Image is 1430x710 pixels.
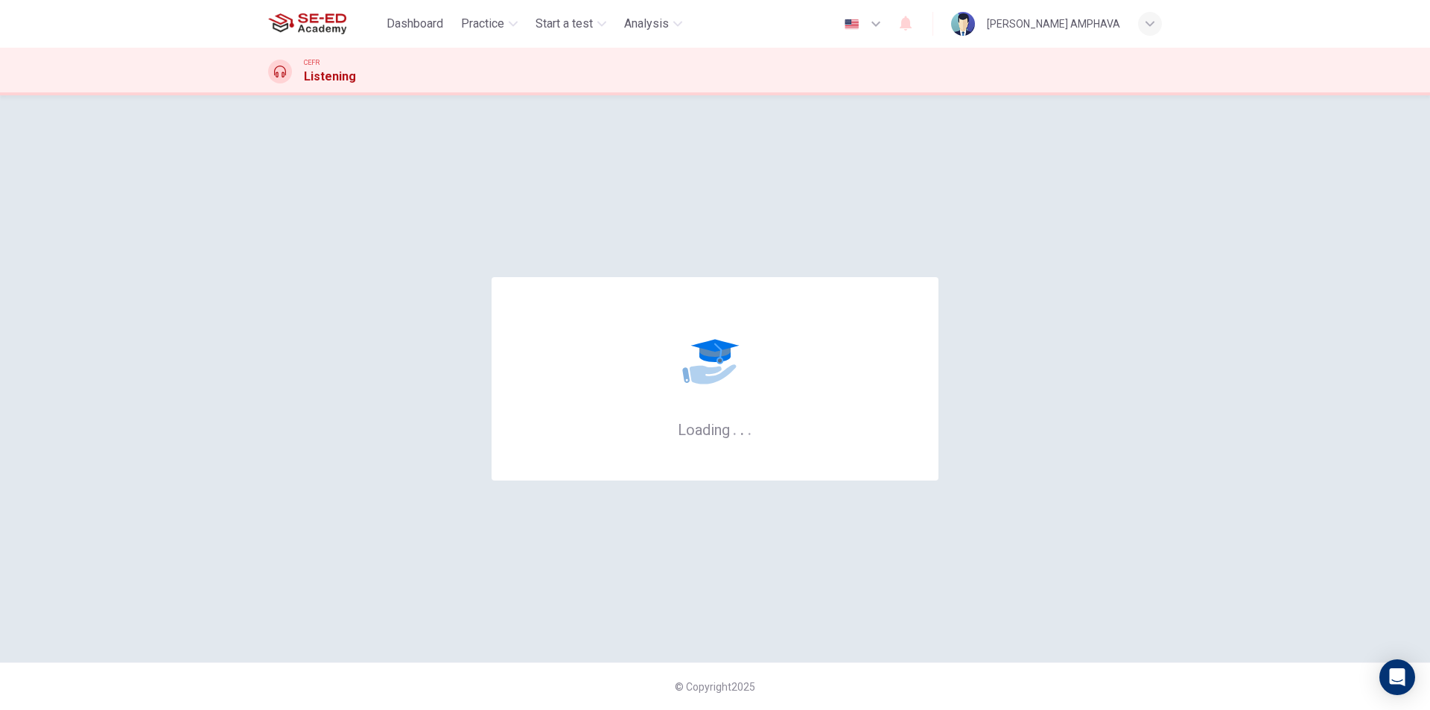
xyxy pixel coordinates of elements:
h6: Loading [678,419,752,439]
h6: . [732,416,737,440]
h6: . [740,416,745,440]
h1: Listening [304,68,356,86]
button: Practice [455,10,524,37]
img: Profile picture [951,12,975,36]
button: Start a test [530,10,612,37]
button: Analysis [618,10,688,37]
div: [PERSON_NAME] AMPHAVA [987,15,1120,33]
img: en [842,19,861,30]
a: SE-ED Academy logo [268,9,381,39]
h6: . [747,416,752,440]
span: © Copyright 2025 [675,681,755,693]
button: Dashboard [381,10,449,37]
span: Dashboard [387,15,443,33]
img: SE-ED Academy logo [268,9,346,39]
span: CEFR [304,57,320,68]
span: Start a test [536,15,593,33]
div: Open Intercom Messenger [1379,659,1415,695]
span: Analysis [624,15,669,33]
span: Practice [461,15,504,33]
